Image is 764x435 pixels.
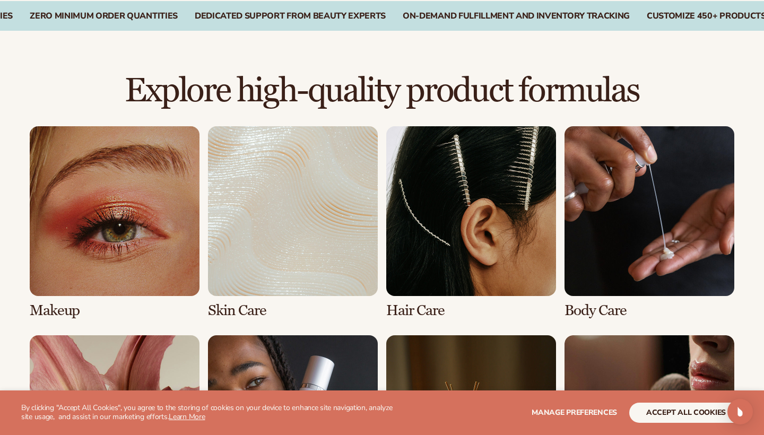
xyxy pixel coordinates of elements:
[629,403,743,423] button: accept all cookies
[565,126,734,319] div: 4 / 8
[386,302,556,319] h3: Hair Care
[169,412,205,422] a: Learn More
[30,302,199,319] h3: Makeup
[30,126,199,319] div: 1 / 8
[532,407,617,417] span: Manage preferences
[565,302,734,319] h3: Body Care
[386,126,556,319] div: 3 / 8
[208,302,378,319] h3: Skin Care
[195,11,386,21] div: Dedicated Support From Beauty Experts
[30,73,734,109] h2: Explore high-quality product formulas
[403,11,630,21] div: On-Demand Fulfillment and Inventory Tracking
[21,404,399,422] p: By clicking "Accept All Cookies", you agree to the storing of cookies on your device to enhance s...
[30,11,178,21] div: Zero Minimum Order QuantitieS
[208,126,378,319] div: 2 / 8
[532,403,617,423] button: Manage preferences
[727,399,753,424] div: Open Intercom Messenger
